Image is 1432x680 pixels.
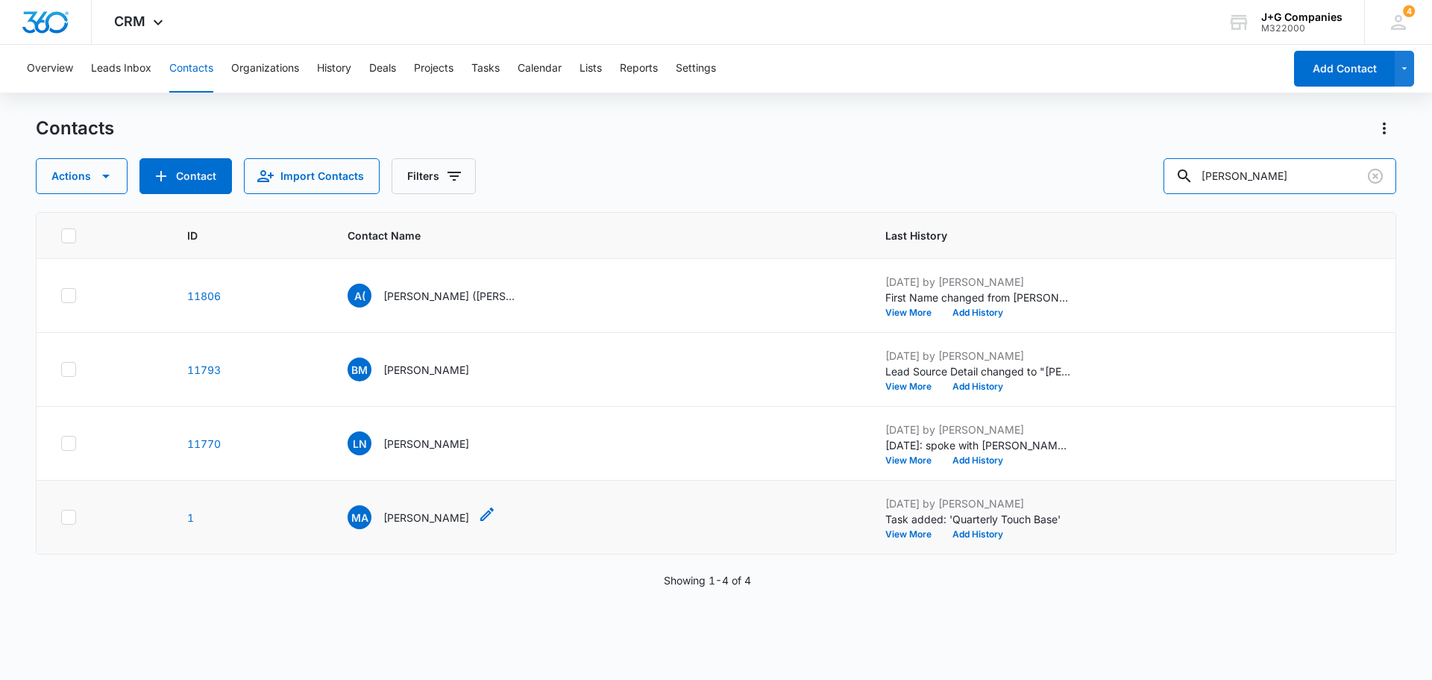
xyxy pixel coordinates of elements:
a: Navigate to contact details page for Amber (Allen) Davis [187,290,221,302]
button: Deals [369,45,396,93]
button: Projects [414,45,453,93]
div: Contact Name - Mike Allen - Select to Edit Field [348,505,496,529]
button: Contacts [169,45,213,93]
span: A( [348,284,371,308]
button: Tasks [471,45,500,93]
button: Reports [620,45,658,93]
a: Navigate to contact details page for Brian Miller [187,364,221,376]
button: Overview [27,45,73,93]
button: Calendar [518,45,562,93]
p: First Name changed from [PERSON_NAME] to [PERSON_NAME] ([PERSON_NAME]). Last Name changed from [P... [885,290,1072,305]
span: ID [187,228,290,243]
p: [DATE] by [PERSON_NAME] [885,274,1072,290]
p: Lead Source Detail changed to "[PERSON_NAME]" [885,364,1072,379]
p: [PERSON_NAME] ([PERSON_NAME]) [PERSON_NAME] [383,288,518,304]
div: Contact Name - Amber (Allen) Davis - Select to Edit Field [348,284,544,308]
p: [DATE] by [PERSON_NAME] [885,348,1072,364]
p: Task added: 'Quarterly Touch Base' [885,511,1072,527]
input: Search Contacts [1163,158,1396,194]
button: Add Contact [1294,51,1395,87]
button: Import Contacts [244,158,380,194]
span: Contact Name [348,228,828,243]
p: [DATE]: spoke with [PERSON_NAME] on an introductory call. Expressed interest in investing with us... [885,437,1072,453]
button: View More [885,530,942,539]
p: [PERSON_NAME] [383,436,469,452]
button: View More [885,382,942,391]
button: Add History [942,308,1014,317]
div: account name [1261,11,1342,23]
button: Leads Inbox [91,45,151,93]
button: Lists [580,45,602,93]
button: Filters [392,158,476,194]
button: View More [885,308,942,317]
button: Add History [942,456,1014,465]
div: account id [1261,23,1342,34]
a: Navigate to contact details page for Mike Allen [187,511,194,524]
span: CRM [114,13,145,29]
span: 4 [1403,5,1415,17]
p: [PERSON_NAME] [383,362,469,378]
a: Navigate to contact details page for Linda Ngo [187,437,221,450]
p: Showing 1-4 of 4 [664,573,751,588]
button: History [317,45,351,93]
p: [DATE] by [PERSON_NAME] [885,496,1072,511]
button: View More [885,456,942,465]
button: Add History [942,530,1014,539]
p: [DATE] by [PERSON_NAME] [885,422,1072,437]
button: Add History [942,382,1014,391]
h1: Contacts [36,117,114,140]
button: Actions [1372,116,1396,140]
button: Settings [676,45,716,93]
span: LN [348,431,371,455]
button: Clear [1363,164,1387,188]
span: Last History [885,228,1350,243]
div: notifications count [1403,5,1415,17]
button: Actions [36,158,128,194]
span: MA [348,505,371,529]
p: [PERSON_NAME] [383,510,469,525]
button: Add Contact [139,158,232,194]
button: Organizations [231,45,299,93]
div: Contact Name - Linda Ngo - Select to Edit Field [348,431,496,455]
div: Contact Name - Brian Miller - Select to Edit Field [348,358,496,381]
span: BM [348,358,371,381]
